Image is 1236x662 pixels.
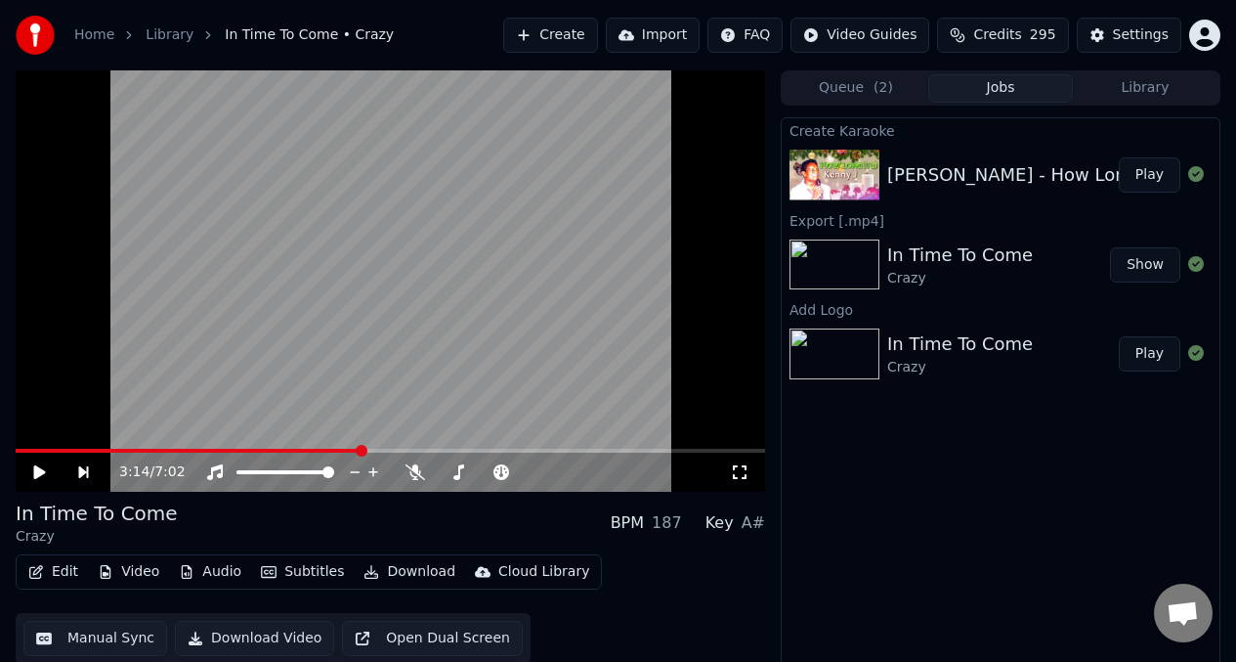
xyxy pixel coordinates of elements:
div: Crazy [16,527,178,547]
div: In Time To Come [887,331,1033,358]
button: Edit [21,558,86,586]
nav: breadcrumb [74,25,394,45]
span: 7:02 [154,463,185,482]
button: Queue [784,74,928,103]
img: youka [16,16,55,55]
span: In Time To Come • Crazy [225,25,394,45]
a: Open chat [1154,584,1213,642]
button: Video [90,558,167,586]
div: Add Logo [782,297,1219,321]
button: Credits295 [937,18,1068,53]
button: Jobs [928,74,1073,103]
div: In Time To Come [16,500,178,527]
div: In Time To Come [887,242,1033,269]
div: Cloud Library [498,562,589,582]
button: Manual Sync [23,621,167,656]
div: BPM [611,511,644,535]
button: Video Guides [790,18,929,53]
button: Library [1073,74,1217,103]
button: Show [1110,247,1180,283]
button: Download [356,558,463,586]
div: Crazy [887,269,1033,288]
button: FAQ [707,18,783,53]
span: ( 2 ) [874,78,893,98]
a: Home [74,25,114,45]
span: 295 [1030,25,1056,45]
button: Play [1119,157,1180,193]
div: [PERSON_NAME] - How Long It Is [887,161,1175,189]
div: A# [742,511,765,535]
div: Crazy [887,358,1033,377]
button: Download Video [175,621,334,656]
button: Settings [1077,18,1181,53]
button: Play [1119,336,1180,372]
span: 3:14 [119,463,149,482]
span: Credits [973,25,1021,45]
div: Key [705,511,734,535]
button: Open Dual Screen [342,621,523,656]
div: Export [.mp4] [782,208,1219,232]
button: Create [503,18,598,53]
div: Settings [1113,25,1169,45]
button: Import [606,18,700,53]
div: / [119,463,166,482]
a: Library [146,25,193,45]
div: 187 [652,511,682,535]
button: Subtitles [253,558,352,586]
button: Audio [171,558,249,586]
div: Create Karaoke [782,118,1219,142]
